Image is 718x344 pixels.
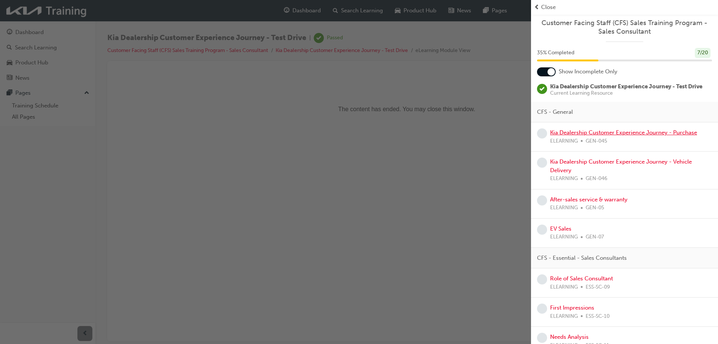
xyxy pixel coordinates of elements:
span: Close [541,3,556,12]
span: GEN-046 [586,174,607,183]
span: prev-icon [534,3,540,12]
span: Kia Dealership Customer Experience Journey - Test Drive [550,83,702,90]
span: learningRecordVerb_PASS-icon [537,84,547,94]
a: Needs Analysis [550,334,589,340]
span: CFS - General [537,108,573,116]
a: After-sales service & warranty [550,196,628,203]
span: ELEARNING [550,137,578,146]
span: learningRecordVerb_NONE-icon [537,195,547,206]
span: 35 % Completed [537,49,574,57]
span: GEN-045 [586,137,607,146]
span: ELEARNING [550,174,578,183]
span: ELEARNING [550,204,578,212]
span: learningRecordVerb_NONE-icon [537,225,547,235]
span: Show Incomplete Only [559,67,617,76]
p: The content has ended. You may close this window. [3,6,584,40]
a: Role of Sales Consultant [550,275,613,282]
span: GEN-07 [586,233,604,241]
span: ELEARNING [550,233,578,241]
span: learningRecordVerb_NONE-icon [537,274,547,284]
span: GEN-05 [586,204,604,212]
span: ELEARNING [550,312,578,321]
span: learningRecordVerb_NONE-icon [537,333,547,343]
button: prev-iconClose [534,3,715,12]
span: CFS - Essential - Sales Consultants [537,254,627,262]
span: Current Learning Resource [550,91,702,96]
span: learningRecordVerb_NONE-icon [537,158,547,168]
div: 7 / 20 [695,48,711,58]
span: ESS-SC-09 [586,283,610,292]
a: Kia Dealership Customer Experience Journey - Purchase [550,129,697,136]
a: First Impressions [550,304,594,311]
a: EV Sales [550,225,571,232]
a: Customer Facing Staff (CFS) Sales Training Program - Sales Consultant [537,19,712,36]
a: Kia Dealership Customer Experience Journey - Vehicle Delivery [550,158,692,174]
span: ESS-SC-10 [586,312,610,321]
span: ELEARNING [550,283,578,292]
span: learningRecordVerb_NONE-icon [537,304,547,314]
span: learningRecordVerb_NONE-icon [537,128,547,138]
